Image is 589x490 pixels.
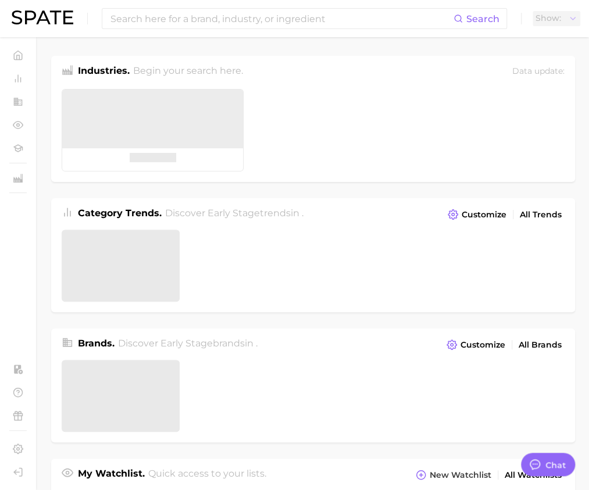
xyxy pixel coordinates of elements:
span: Discover Early Stage brands in . [118,338,258,349]
button: Customize [444,337,508,353]
h2: Quick access to your lists. [148,467,266,483]
a: All Trends [517,207,565,223]
span: Show [536,15,561,22]
span: Customize [462,210,506,220]
span: New Watchlist [430,470,491,480]
a: All Watchlists [502,467,565,483]
h1: My Watchlist. [78,467,145,483]
button: New Watchlist [413,467,494,483]
img: SPATE [12,10,73,24]
div: Data update: [512,64,565,80]
span: All Watchlists [505,470,562,480]
button: Customize [445,206,509,223]
a: All Brands [516,337,565,353]
input: Search here for a brand, industry, or ingredient [109,9,454,28]
a: Log out. Currently logged in with e-mail pryan@sharkninja.com. [9,463,27,481]
span: All Brands [519,340,562,350]
span: Discover Early Stage trends in . [165,208,304,219]
span: Search [466,13,499,24]
span: Category Trends . [78,208,162,219]
button: Show [533,11,580,26]
span: All Trends [520,210,562,220]
span: Brands . [78,338,115,349]
h2: Begin your search here. [133,64,243,80]
h1: Industries. [78,64,130,80]
span: Customize [461,340,505,350]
